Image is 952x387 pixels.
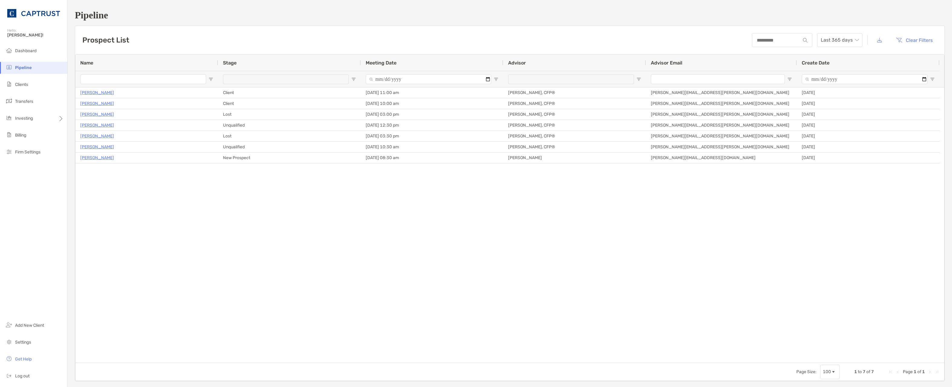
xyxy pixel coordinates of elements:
[896,370,900,374] div: Previous Page
[646,120,797,131] div: [PERSON_NAME][EMAIL_ADDRESS][PERSON_NAME][DOMAIN_NAME]
[797,120,940,131] div: [DATE]
[651,74,785,84] input: Advisor Email Filter Input
[858,369,862,374] span: to
[5,355,13,362] img: get-help icon
[503,120,646,131] div: [PERSON_NAME], CFP®
[922,369,925,374] span: 1
[863,369,865,374] span: 7
[503,153,646,163] div: [PERSON_NAME]
[218,109,361,120] div: Lost
[797,142,940,152] div: [DATE]
[802,74,928,84] input: Create Date Filter Input
[930,77,935,82] button: Open Filter Menu
[361,87,503,98] div: [DATE] 11:00 am
[823,369,831,374] div: 100
[361,109,503,120] div: [DATE] 03:00 pm
[646,131,797,141] div: [PERSON_NAME][EMAIL_ADDRESS][PERSON_NAME][DOMAIN_NAME]
[15,373,30,379] span: Log out
[503,98,646,109] div: [PERSON_NAME], CFP®
[80,89,114,96] a: [PERSON_NAME]
[80,74,206,84] input: Name Filter Input
[651,60,682,66] span: Advisor Email
[361,98,503,109] div: [DATE] 10:00 am
[646,98,797,109] div: [PERSON_NAME][EMAIL_ADDRESS][PERSON_NAME][DOMAIN_NAME]
[82,36,129,44] h3: Prospect List
[15,99,33,104] span: Transfers
[7,2,60,24] img: CAPTRUST Logo
[223,60,237,66] span: Stage
[80,121,114,129] a: [PERSON_NAME]
[218,87,361,98] div: Client
[15,149,40,155] span: Firm Settings
[5,148,13,155] img: firm-settings icon
[361,131,503,141] div: [DATE] 03:30 pm
[503,131,646,141] div: [PERSON_NAME], CFP®
[646,87,797,98] div: [PERSON_NAME][EMAIL_ADDRESS][PERSON_NAME][DOMAIN_NAME]
[820,365,840,379] div: Page Size
[209,77,213,82] button: Open Filter Menu
[503,109,646,120] div: [PERSON_NAME], CFP®
[821,33,859,47] span: Last 365 days
[914,369,916,374] span: 1
[5,97,13,105] img: transfers icon
[80,132,114,140] a: [PERSON_NAME]
[218,98,361,109] div: Client
[888,370,893,374] div: First Page
[797,98,940,109] div: [DATE]
[503,142,646,152] div: [PERSON_NAME], CFP®
[508,60,526,66] span: Advisor
[797,131,940,141] div: [DATE]
[80,111,114,118] a: [PERSON_NAME]
[917,369,921,374] span: of
[803,38,807,42] img: input icon
[15,65,32,70] span: Pipeline
[797,153,940,163] div: [DATE]
[218,153,361,163] div: New Prospect
[361,142,503,152] div: [DATE] 10:30 am
[5,47,13,54] img: dashboard icon
[891,33,937,47] button: Clear Filters
[5,114,13,121] img: investing icon
[871,369,874,374] span: 7
[15,116,33,121] span: Investing
[15,48,37,53] span: Dashboard
[5,131,13,138] img: billing icon
[80,143,114,151] a: [PERSON_NAME]
[646,153,797,163] div: [PERSON_NAME][EMAIL_ADDRESS][DOMAIN_NAME]
[636,77,641,82] button: Open Filter Menu
[218,131,361,141] div: Lost
[646,109,797,120] div: [PERSON_NAME][EMAIL_ADDRESS][PERSON_NAME][DOMAIN_NAME]
[787,77,792,82] button: Open Filter Menu
[80,60,93,66] span: Name
[366,60,396,66] span: Meeting Date
[80,100,114,107] a: [PERSON_NAME]
[15,133,26,138] span: Billing
[646,142,797,152] div: [PERSON_NAME][EMAIL_ADDRESS][PERSON_NAME][DOMAIN_NAME]
[75,10,945,21] h1: Pipeline
[503,87,646,98] div: [PERSON_NAME], CFP®
[903,369,913,374] span: Page
[797,109,940,120] div: [DATE]
[7,33,64,38] span: [PERSON_NAME]!
[5,321,13,329] img: add_new_client icon
[351,77,356,82] button: Open Filter Menu
[934,370,939,374] div: Last Page
[5,338,13,345] img: settings icon
[854,369,857,374] span: 1
[797,87,940,98] div: [DATE]
[361,153,503,163] div: [DATE] 08:30 am
[366,74,491,84] input: Meeting Date Filter Input
[494,77,498,82] button: Open Filter Menu
[361,120,503,131] div: [DATE] 12:30 pm
[796,369,817,374] div: Page Size:
[927,370,932,374] div: Next Page
[5,372,13,379] img: logout icon
[80,154,114,162] a: [PERSON_NAME]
